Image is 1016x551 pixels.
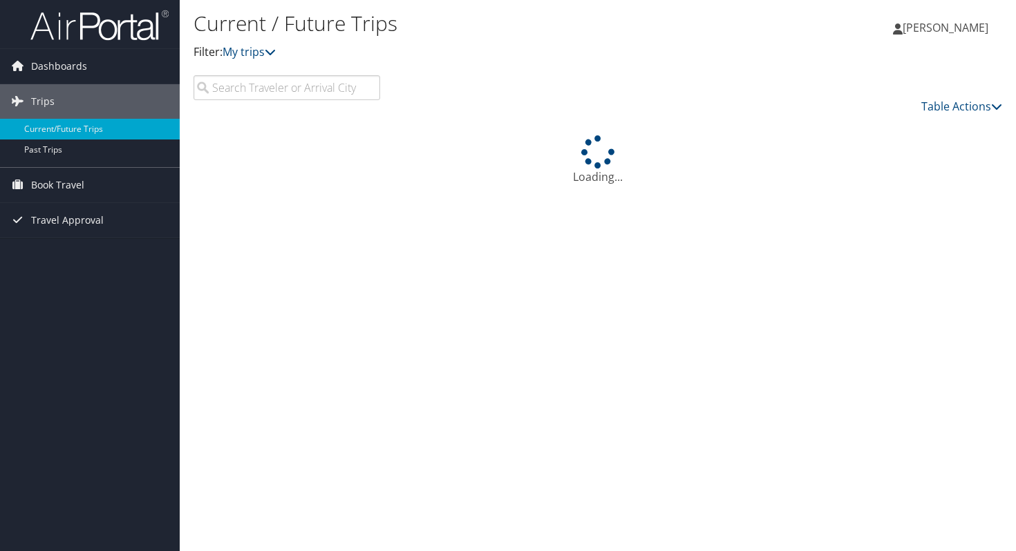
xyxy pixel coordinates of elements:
[30,9,169,41] img: airportal-logo.png
[194,75,380,100] input: Search Traveler or Arrival City
[921,99,1002,114] a: Table Actions
[194,135,1002,185] div: Loading...
[31,49,87,84] span: Dashboards
[194,9,733,38] h1: Current / Future Trips
[893,7,1002,48] a: [PERSON_NAME]
[903,20,988,35] span: [PERSON_NAME]
[223,44,276,59] a: My trips
[31,168,84,202] span: Book Travel
[194,43,733,61] p: Filter:
[31,84,55,119] span: Trips
[31,203,104,238] span: Travel Approval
